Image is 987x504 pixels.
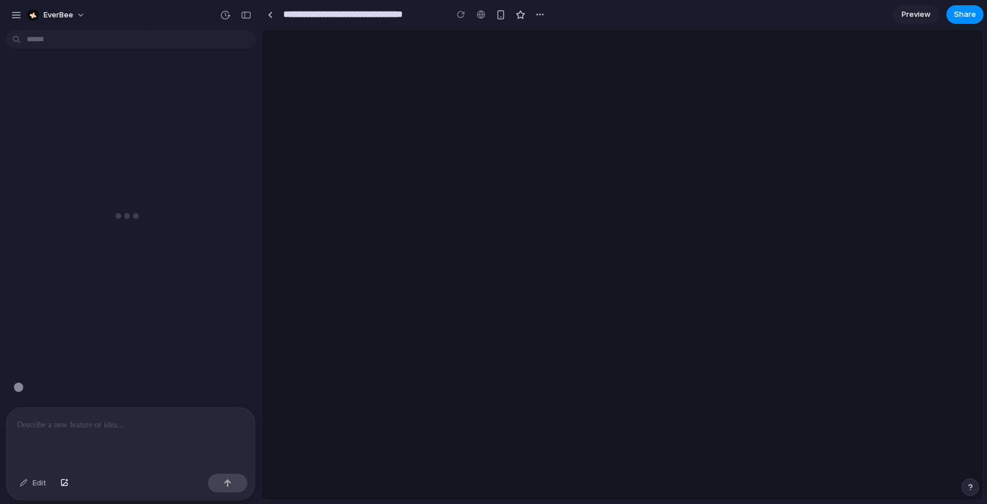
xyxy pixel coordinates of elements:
[44,9,73,21] span: EverBee
[946,5,984,24] button: Share
[893,5,939,24] a: Preview
[954,9,976,20] span: Share
[902,9,931,20] span: Preview
[23,6,91,24] button: EverBee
